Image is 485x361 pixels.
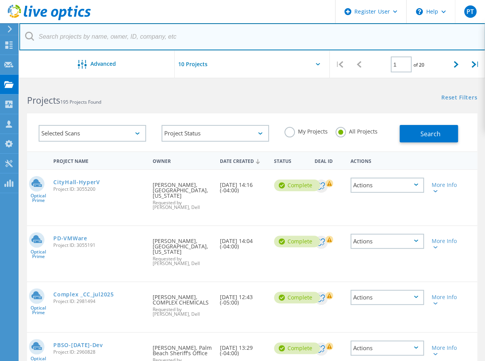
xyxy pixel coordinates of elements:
div: [DATE] 14:16 (-04:00) [216,170,270,201]
div: Complete [274,180,320,191]
span: Project ID: 2960828 [53,350,145,354]
span: 195 Projects Found [60,99,101,105]
div: Selected Scans [39,125,146,142]
div: Project Status [162,125,269,142]
div: [PERSON_NAME], COMPLEX CHEMICALS [149,282,216,324]
div: More Info [432,238,460,249]
div: Actions [351,234,424,249]
div: Actions [351,290,424,305]
span: Project ID: 3055191 [53,243,145,248]
a: PD-VMWare [53,236,87,241]
span: PT [466,9,474,15]
div: Complete [274,342,320,354]
div: [PERSON_NAME], [GEOGRAPHIC_DATA], [US_STATE] [149,226,216,274]
div: More Info [432,294,460,305]
div: Date Created [216,153,270,168]
div: More Info [432,345,460,356]
span: Optical Prime [27,250,49,259]
div: Deal Id [311,153,347,168]
span: Requested by [PERSON_NAME], Dell [153,307,213,317]
div: Complete [274,236,320,247]
label: All Projects [335,127,378,134]
div: [DATE] 14:04 (-04:00) [216,226,270,257]
div: Actions [351,178,424,193]
span: Requested by [PERSON_NAME], Dell [153,257,213,266]
svg: \n [416,8,423,15]
span: Optical Prime [27,306,49,315]
button: Search [400,125,458,142]
div: Status [270,153,311,168]
div: [DATE] 12:43 (-05:00) [216,282,270,313]
div: Actions [351,340,424,356]
b: Projects [27,94,60,106]
div: More Info [432,182,460,193]
span: Requested by [PERSON_NAME], Dell [153,200,213,210]
div: Actions [347,153,428,168]
span: of 20 [414,62,424,68]
span: Advanced [90,61,116,67]
div: Complete [274,292,320,303]
span: Project ID: 3055200 [53,187,145,192]
div: Project Name [49,153,148,168]
a: CityHall-HyperV [53,180,100,185]
a: PBSO-[DATE]-Dev [53,342,103,348]
a: Live Optics Dashboard [8,16,91,22]
div: | [330,51,349,78]
a: Complex _CC_jul2025 [53,292,114,297]
a: Reset Filters [441,95,477,101]
span: Project ID: 2981494 [53,299,145,304]
span: Search [420,130,441,138]
div: Owner [149,153,216,168]
div: | [466,51,485,78]
label: My Projects [284,127,328,134]
span: Optical Prime [27,193,49,203]
div: [PERSON_NAME], [GEOGRAPHIC_DATA], [US_STATE] [149,170,216,217]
